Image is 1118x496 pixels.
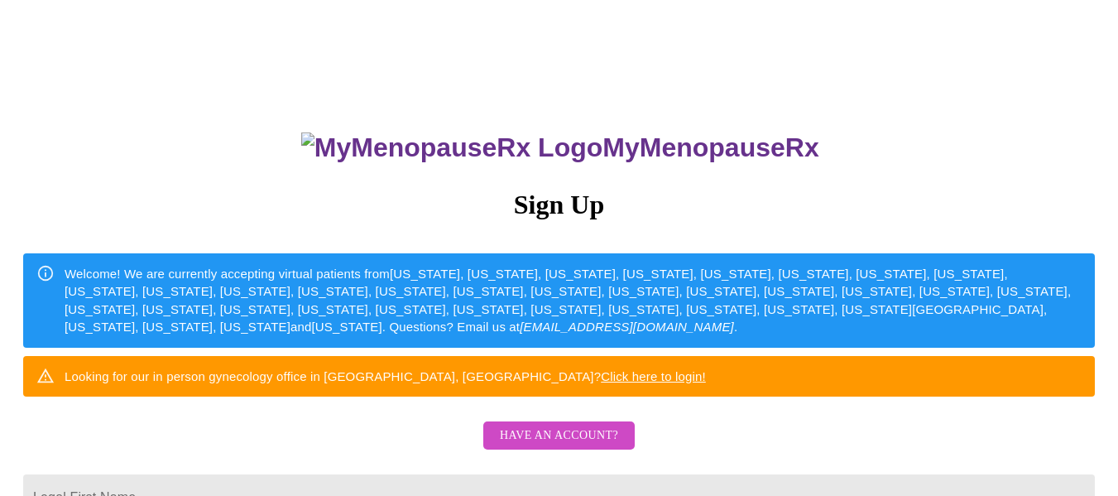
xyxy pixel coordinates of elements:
[65,258,1082,343] div: Welcome! We are currently accepting virtual patients from [US_STATE], [US_STATE], [US_STATE], [US...
[479,440,639,454] a: Have an account?
[301,132,602,163] img: MyMenopauseRx Logo
[26,132,1096,163] h3: MyMenopauseRx
[483,421,635,450] button: Have an account?
[65,361,706,392] div: Looking for our in person gynecology office in [GEOGRAPHIC_DATA], [GEOGRAPHIC_DATA]?
[500,426,618,446] span: Have an account?
[601,369,706,383] a: Click here to login!
[520,320,734,334] em: [EMAIL_ADDRESS][DOMAIN_NAME]
[23,190,1095,220] h3: Sign Up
